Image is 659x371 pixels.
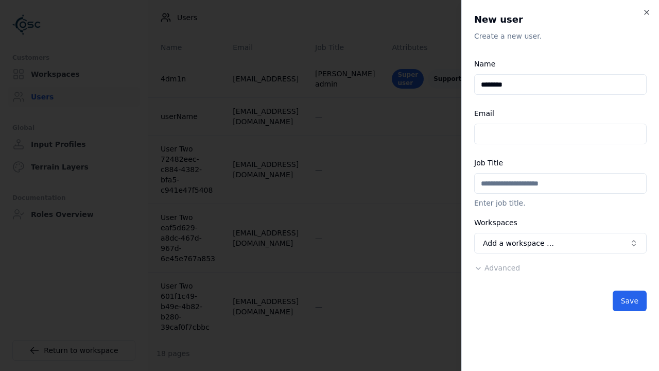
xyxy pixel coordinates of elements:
[474,60,495,68] label: Name
[474,159,503,167] label: Job Title
[613,291,647,311] button: Save
[474,218,517,227] label: Workspaces
[474,198,647,208] p: Enter job title.
[474,109,494,117] label: Email
[483,238,554,248] span: Add a workspace …
[474,12,647,27] h2: New user
[474,31,647,41] p: Create a new user.
[484,264,520,272] span: Advanced
[474,263,520,273] button: Advanced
